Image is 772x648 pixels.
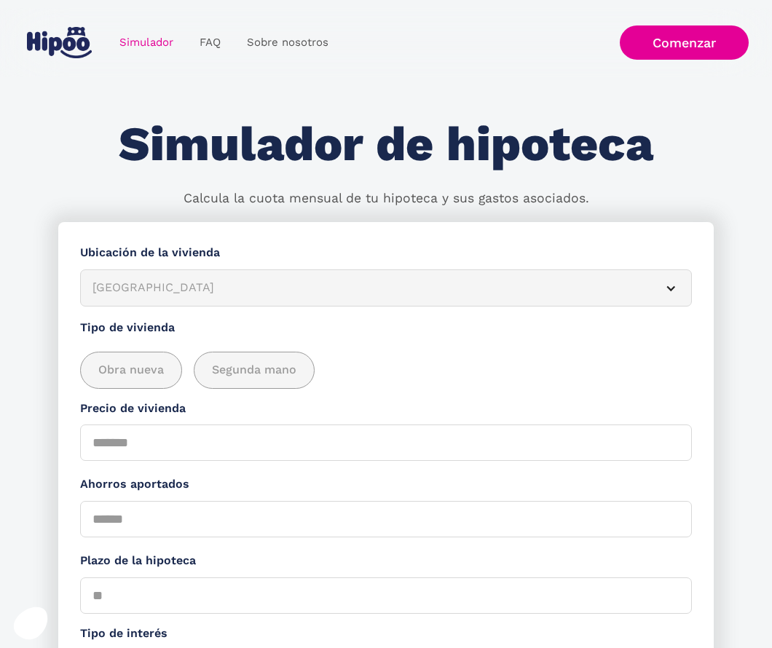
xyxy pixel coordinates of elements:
[212,361,296,379] span: Segunda mano
[92,279,645,297] div: [GEOGRAPHIC_DATA]
[80,625,692,643] label: Tipo de interés
[620,25,749,60] a: Comenzar
[23,21,95,64] a: home
[80,244,692,262] label: Ubicación de la vivienda
[80,319,692,337] label: Tipo de vivienda
[186,28,234,57] a: FAQ
[80,400,692,418] label: Precio de vivienda
[184,189,589,208] p: Calcula la cuota mensual de tu hipoteca y sus gastos asociados.
[80,269,692,307] article: [GEOGRAPHIC_DATA]
[98,361,164,379] span: Obra nueva
[106,28,186,57] a: Simulador
[234,28,342,57] a: Sobre nosotros
[80,475,692,494] label: Ahorros aportados
[80,352,692,389] div: add_description_here
[80,552,692,570] label: Plazo de la hipoteca
[119,118,653,171] h1: Simulador de hipoteca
